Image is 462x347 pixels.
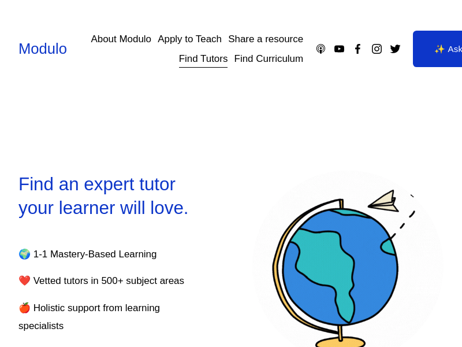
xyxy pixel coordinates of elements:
a: Modulo [18,40,67,57]
h2: Find an expert tutor your learner will love. [18,172,210,220]
a: Twitter [389,43,401,55]
p: 🌍 1-1 Mastery-Based Learning [18,246,192,264]
a: Instagram [371,43,383,55]
a: YouTube [333,43,345,55]
a: Facebook [352,43,364,55]
a: About Modulo [91,29,151,49]
a: Apple Podcasts [315,43,327,55]
p: 🍎 Holistic support from learning specialists [18,300,192,335]
a: Find Curriculum [234,49,304,69]
a: Find Tutors [179,49,228,69]
a: Share a resource [228,29,303,49]
p: ❤️ Vetted tutors in 500+ subject areas [18,272,192,290]
a: Apply to Teach [158,29,222,49]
